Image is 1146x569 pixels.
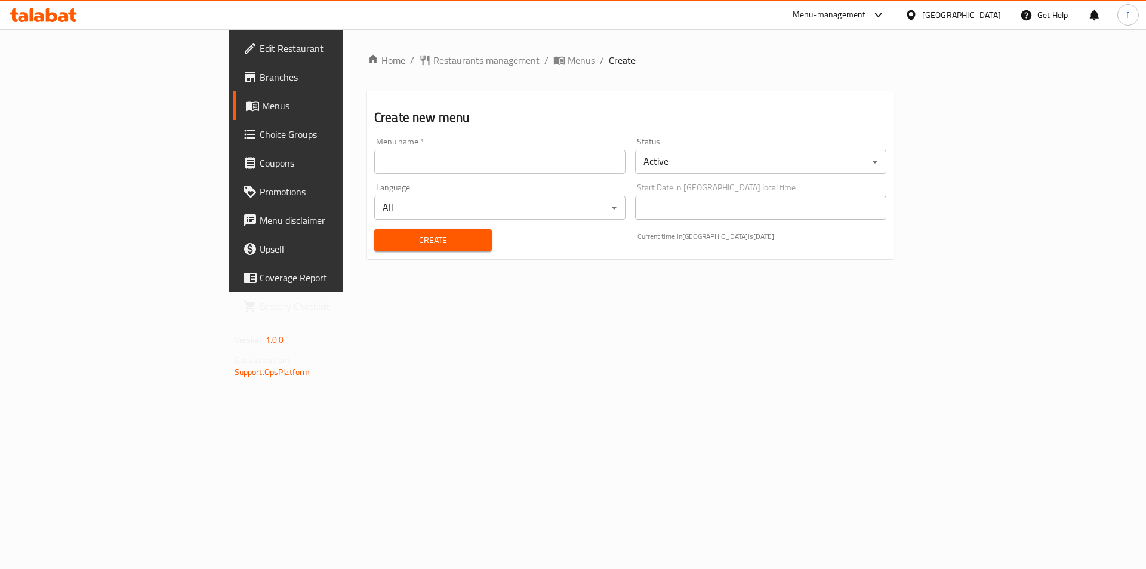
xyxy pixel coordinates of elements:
a: Edit Restaurant [233,34,420,63]
h2: Create new menu [374,109,886,127]
a: Restaurants management [419,53,540,67]
div: Menu-management [793,8,866,22]
span: Choice Groups [260,127,411,142]
span: 1.0.0 [266,332,284,347]
a: Choice Groups [233,120,420,149]
a: Promotions [233,177,420,206]
p: Current time in [GEOGRAPHIC_DATA] is [DATE] [637,231,886,242]
div: [GEOGRAPHIC_DATA] [922,8,1001,21]
span: Menus [262,99,411,113]
span: Create [609,53,636,67]
span: Edit Restaurant [260,41,411,56]
a: Branches [233,63,420,91]
div: Active [635,150,886,174]
span: Menu disclaimer [260,213,411,227]
a: Menu disclaimer [233,206,420,235]
span: Version: [235,332,264,347]
a: Upsell [233,235,420,263]
a: Grocery Checklist [233,292,420,321]
a: Coupons [233,149,420,177]
span: Get support on: [235,352,289,368]
a: Support.OpsPlatform [235,364,310,380]
span: Branches [260,70,411,84]
span: Restaurants management [433,53,540,67]
input: Please enter Menu name [374,150,626,174]
li: / [544,53,549,67]
span: Grocery Checklist [260,299,411,313]
button: Create [374,229,492,251]
a: Menus [553,53,595,67]
span: f [1126,8,1129,21]
span: Menus [568,53,595,67]
span: Upsell [260,242,411,256]
a: Coverage Report [233,263,420,292]
span: Coverage Report [260,270,411,285]
span: Promotions [260,184,411,199]
div: All [374,196,626,220]
span: Create [384,233,482,248]
span: Coupons [260,156,411,170]
li: / [600,53,604,67]
nav: breadcrumb [367,53,894,67]
a: Menus [233,91,420,120]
